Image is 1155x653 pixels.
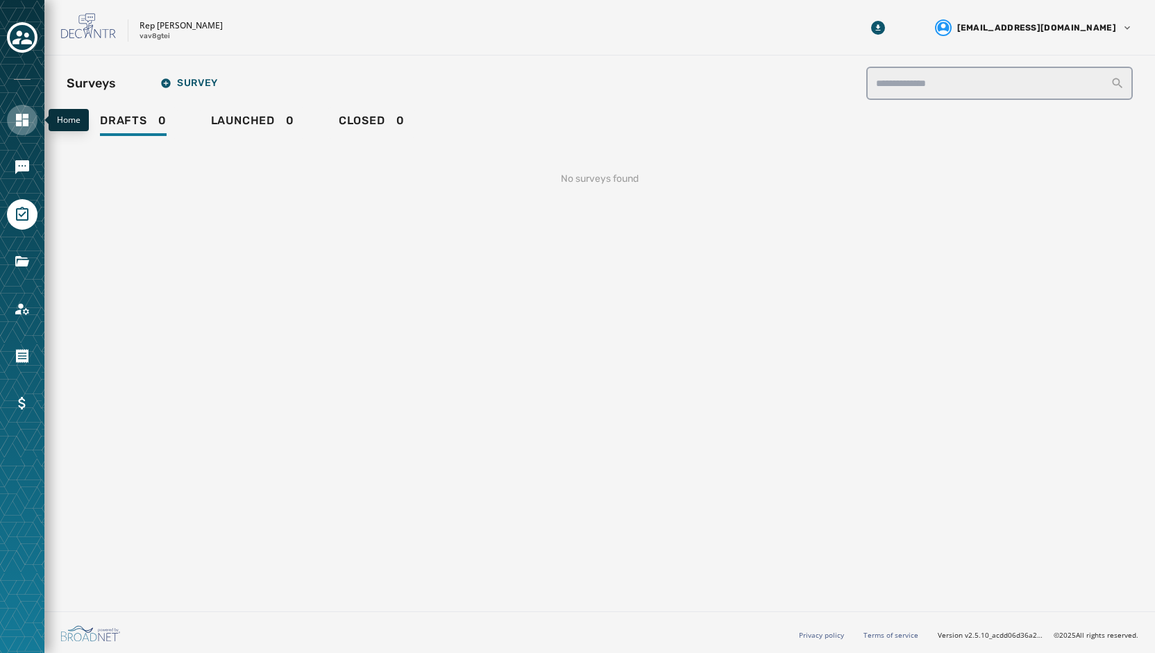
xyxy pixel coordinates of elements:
[7,388,37,418] a: Navigate to Billing
[7,22,37,53] button: Toggle account select drawer
[200,107,305,139] a: Launched0
[67,74,116,93] h2: Surveys
[140,31,170,42] p: vav8gtei
[339,114,405,136] div: 0
[100,114,167,136] div: 0
[7,199,37,230] a: Navigate to Surveys
[11,11,453,26] body: Rich Text Area
[160,78,218,89] span: Survey
[863,630,918,640] a: Terms of service
[211,114,294,136] div: 0
[866,15,891,40] button: Download Menu
[7,246,37,277] a: Navigate to Files
[965,630,1043,641] span: v2.5.10_acdd06d36a2d477687e21de5ea907d8c03850ae9
[929,14,1138,42] button: User settings
[49,109,89,131] div: Home
[328,107,416,139] a: Closed0
[957,22,1116,33] span: [EMAIL_ADDRESS][DOMAIN_NAME]
[7,105,37,135] a: Navigate to Home
[149,69,229,97] button: Survey
[140,20,223,31] p: Rep [PERSON_NAME]
[211,114,275,128] span: Launched
[100,114,147,128] span: Drafts
[1054,630,1138,640] span: © 2025 All rights reserved.
[67,150,1133,208] div: No surveys found
[799,630,844,640] a: Privacy policy
[339,114,385,128] span: Closed
[7,294,37,324] a: Navigate to Account
[7,152,37,183] a: Navigate to Messaging
[938,630,1043,641] span: Version
[89,107,178,139] a: Drafts0
[7,341,37,371] a: Navigate to Orders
